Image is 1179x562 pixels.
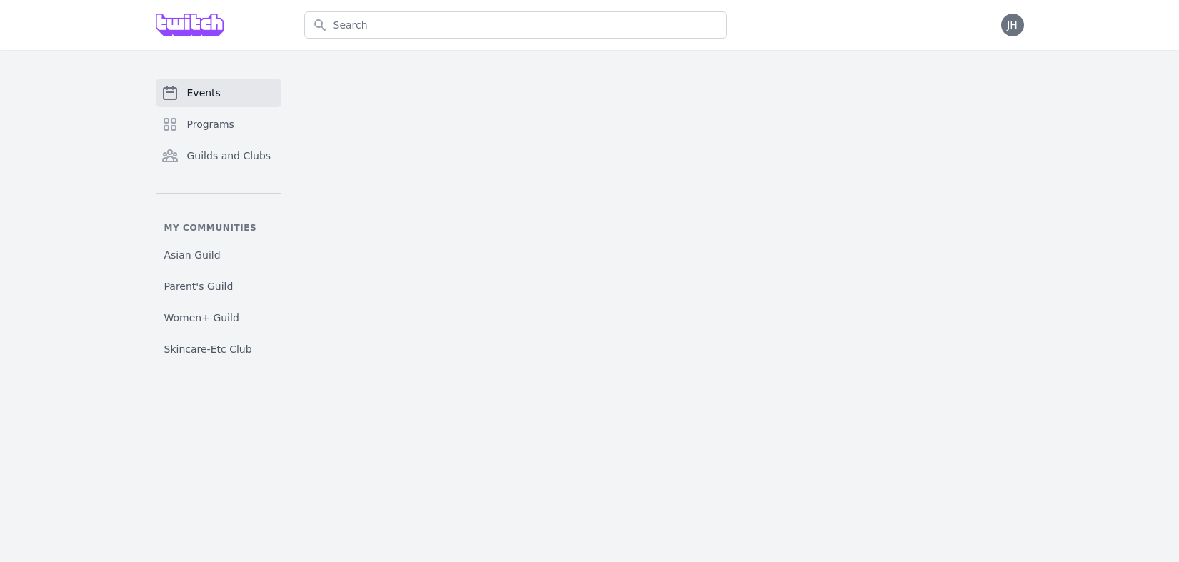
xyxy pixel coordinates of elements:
[156,305,281,331] a: Women+ Guild
[187,86,221,100] span: Events
[164,311,239,325] span: Women+ Guild
[156,274,281,299] a: Parent's Guild
[156,14,224,36] img: Grove
[156,336,281,362] a: Skincare-Etc Club
[187,117,234,131] span: Programs
[164,279,234,293] span: Parent's Guild
[156,79,281,362] nav: Sidebar
[1001,14,1024,36] button: JH
[156,110,281,139] a: Programs
[164,342,252,356] span: Skincare-Etc Club
[164,248,221,262] span: Asian Guild
[304,11,727,39] input: Search
[156,79,281,107] a: Events
[187,149,271,163] span: Guilds and Clubs
[1007,20,1018,30] span: JH
[156,141,281,170] a: Guilds and Clubs
[156,242,281,268] a: Asian Guild
[156,222,281,234] p: My communities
